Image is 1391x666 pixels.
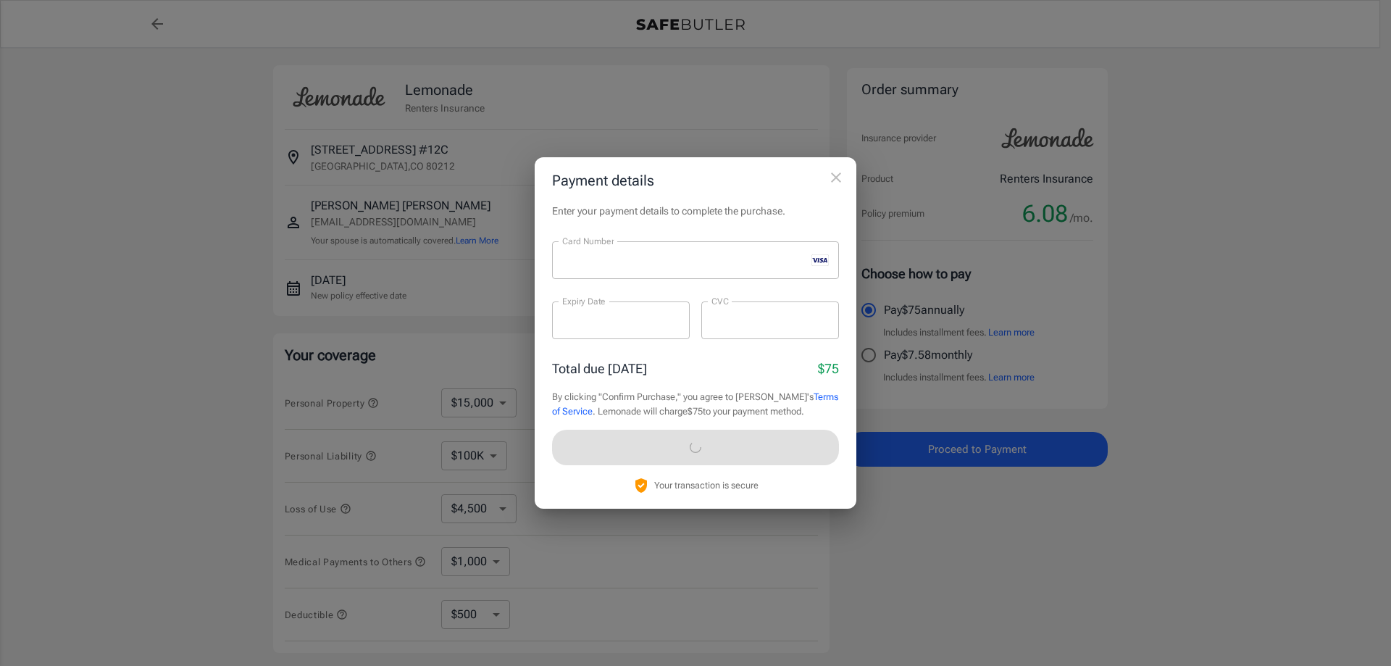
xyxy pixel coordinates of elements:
[552,391,838,417] a: Terms of Service
[552,359,647,378] p: Total due [DATE]
[562,254,806,267] iframe: Secure card number input frame
[552,390,839,418] p: By clicking "Confirm Purchase," you agree to [PERSON_NAME]'s . Lemonade will charge $75 to your p...
[535,157,856,204] h2: Payment details
[711,314,829,328] iframe: Secure CVC input frame
[562,314,680,328] iframe: Secure expiration date input frame
[711,295,729,307] label: CVC
[552,204,839,218] p: Enter your payment details to complete the purchase.
[562,235,614,247] label: Card Number
[562,295,606,307] label: Expiry Date
[811,254,829,266] svg: visa
[654,478,759,492] p: Your transaction is secure
[818,359,839,378] p: $75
